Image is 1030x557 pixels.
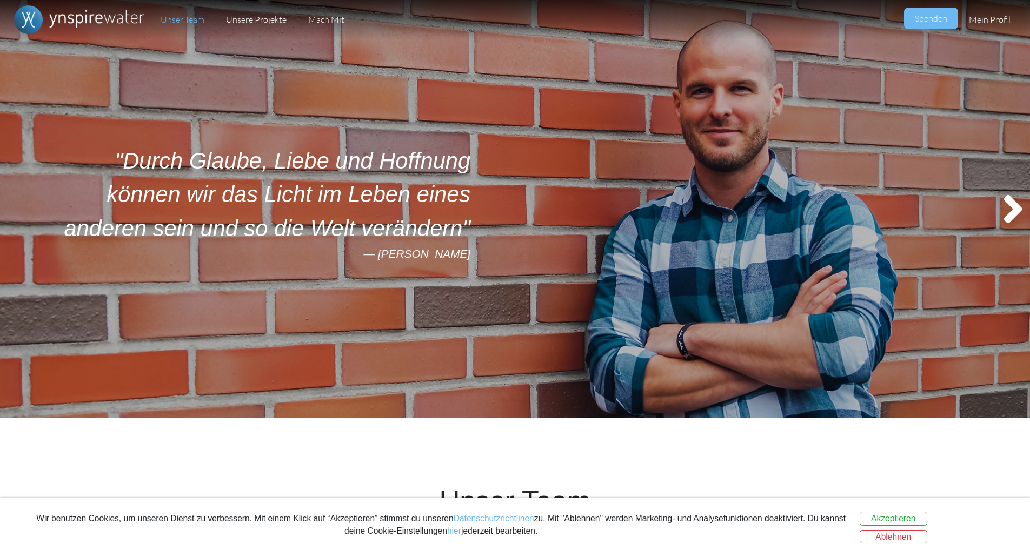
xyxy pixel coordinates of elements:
footer: [PERSON_NAME] [44,245,470,262]
a: hier [447,526,461,535]
a: Spenden [904,8,958,29]
a: Datenschutzrichtlinen [454,514,534,523]
p: "Durch Glaube, Liebe und Hoffnung können wir das Licht im Leben eines anderen sein und so die Wel... [44,144,470,245]
div: Wir benutzen Cookies, um unseren Dienst zu verbessern. Mit einem Klick auf “Akzeptieren” stimmst ... [34,512,848,538]
button: Ablehnen [860,530,927,544]
button: Akzeptieren [860,512,927,526]
h1: Unser Team [131,484,899,518]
